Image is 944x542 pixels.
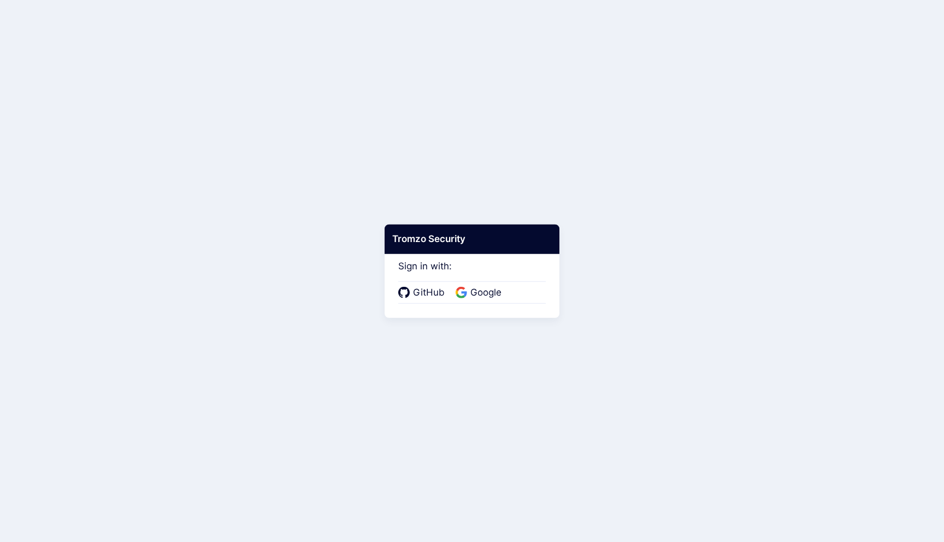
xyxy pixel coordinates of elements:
span: GitHub [410,286,448,300]
a: Google [456,286,505,300]
span: Google [467,286,505,300]
div: Tromzo Security [385,225,559,254]
a: GitHub [398,286,448,300]
div: Sign in with: [398,246,546,304]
